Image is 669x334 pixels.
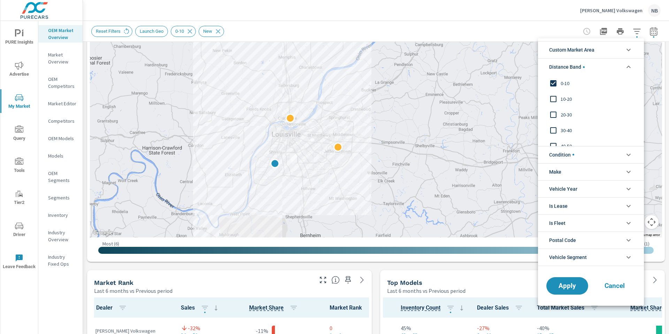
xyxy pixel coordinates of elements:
span: Is Fleet [549,215,566,231]
span: 40-50 [561,142,637,150]
div: 10-20 [538,91,643,107]
span: 10-20 [561,95,637,103]
span: Vehicle Year [549,181,577,197]
span: Custom Market Area [549,41,594,58]
span: Cancel [601,283,629,289]
div: 40-50 [538,138,643,154]
span: 30-40 [561,126,637,135]
span: Is Lease [549,198,568,214]
div: 20-30 [538,107,643,122]
span: Apply [553,283,581,289]
span: Postal Code [549,232,576,249]
div: 30-40 [538,122,643,138]
span: Distance Band [549,59,585,75]
span: 20-30 [561,111,637,119]
span: Vehicle Segment [549,249,587,266]
ul: filter options [538,38,644,269]
span: Make [549,164,561,180]
span: Condition [549,146,574,163]
button: Cancel [594,277,636,295]
button: Apply [546,277,588,295]
div: 0-10 [538,75,643,91]
span: 0-10 [561,79,637,88]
